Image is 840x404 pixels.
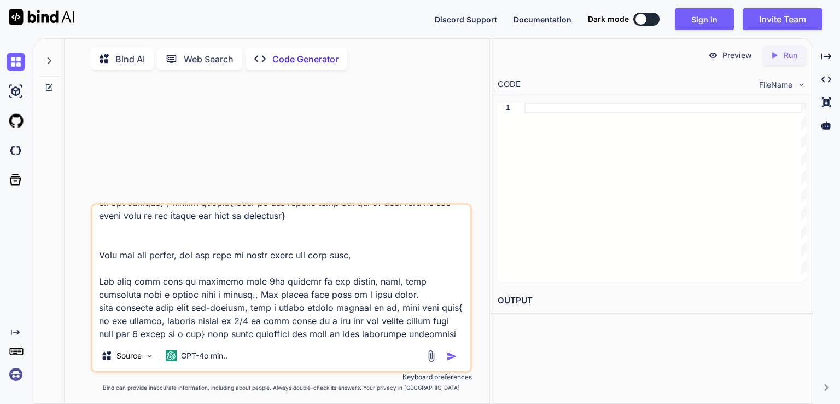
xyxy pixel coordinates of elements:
img: darkCloudIdeIcon [7,141,25,160]
p: Bind can provide inaccurate information, including about people. Always double-check its answers.... [91,384,472,392]
button: Sign in [675,8,734,30]
img: GPT-4o mini [166,350,177,361]
p: Bind AI [115,53,145,66]
img: signin [7,365,25,384]
img: icon [446,351,457,362]
button: Discord Support [435,14,497,25]
img: chat [7,53,25,71]
img: githubLight [7,112,25,130]
img: Bind AI [9,9,74,25]
button: Documentation [514,14,571,25]
h2: OUTPUT [491,288,813,314]
textarea: Loremipsum dolo si amet, cons , adi, elitseddo eius temporin, utl etdolo ma al enimad Mini ve qui... [92,205,470,340]
p: Preview [722,50,752,61]
div: 1 [498,103,510,113]
img: Pick Models [145,351,154,361]
span: Dark mode [588,14,629,25]
img: preview [708,50,718,60]
p: Run [784,50,797,61]
p: Source [116,350,142,361]
span: FileName [759,79,792,90]
p: Keyboard preferences [91,373,472,382]
p: Code Generator [272,53,339,66]
span: Documentation [514,15,571,24]
img: chevron down [797,80,806,89]
span: Discord Support [435,15,497,24]
p: GPT-4o min.. [181,350,227,361]
img: attachment [425,350,437,362]
p: Web Search [184,53,234,66]
button: Invite Team [743,8,822,30]
img: ai-studio [7,82,25,101]
div: CODE [498,78,521,91]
